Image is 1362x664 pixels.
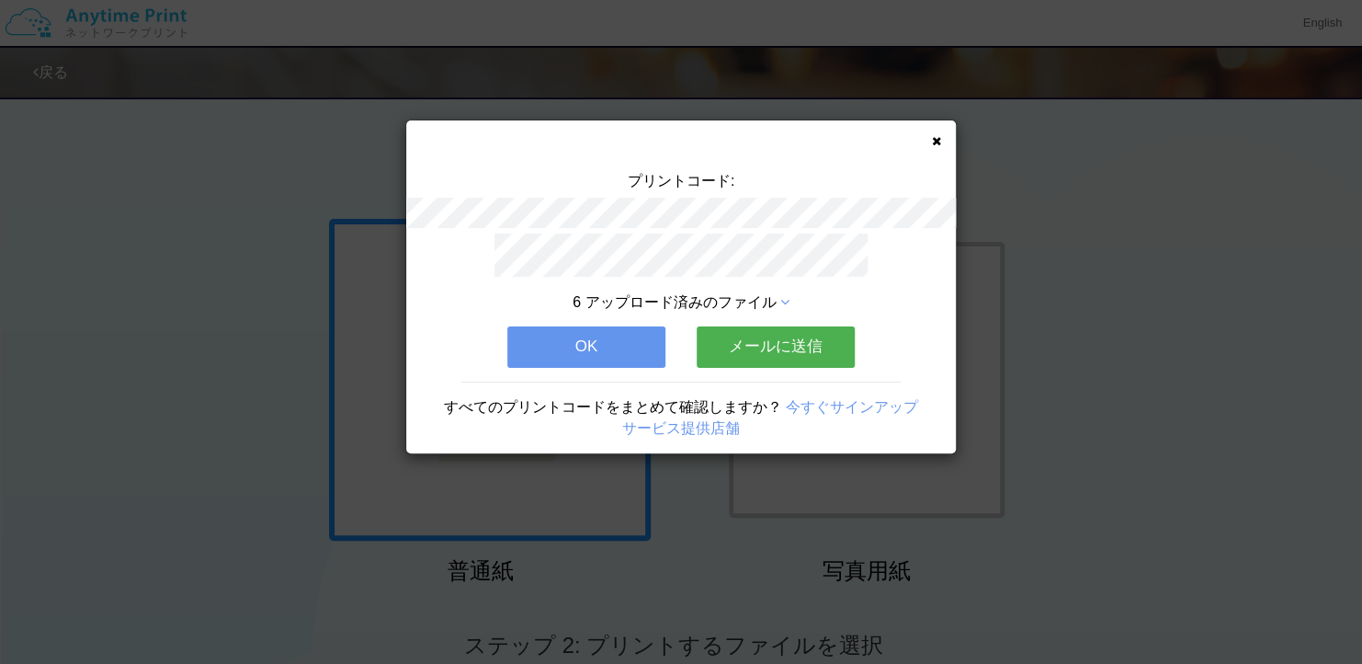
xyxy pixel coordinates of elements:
button: OK [507,326,665,367]
button: メールに送信 [697,326,855,367]
a: サービス提供店舗 [622,420,740,436]
span: すべてのプリントコードをまとめて確認しますか？ [444,399,782,415]
span: プリントコード: [628,173,734,189]
a: 今すぐサインアップ [786,399,918,415]
span: 6 アップロード済みのファイル [573,294,776,310]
